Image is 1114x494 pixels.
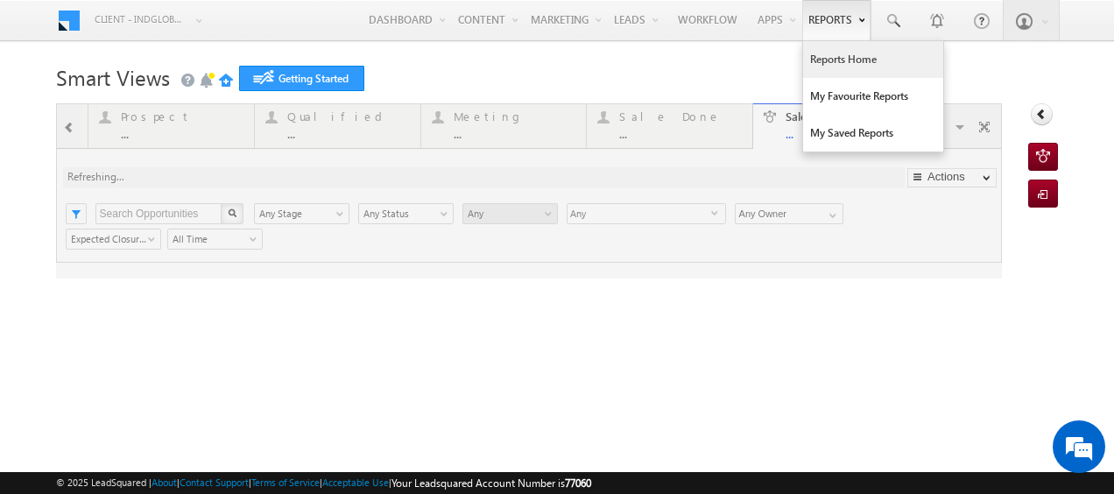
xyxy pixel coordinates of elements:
[56,63,170,91] span: Smart Views
[152,476,177,488] a: About
[56,475,591,491] span: © 2025 LeadSquared | | | | |
[251,476,320,488] a: Terms of Service
[322,476,389,488] a: Acceptable Use
[180,476,249,488] a: Contact Support
[239,66,364,91] a: Getting Started
[803,41,943,78] a: Reports Home
[391,476,591,490] span: Your Leadsquared Account Number is
[803,115,943,152] a: My Saved Reports
[95,11,187,28] span: Client - indglobal1 (77060)
[803,78,943,115] a: My Favourite Reports
[565,476,591,490] span: 77060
